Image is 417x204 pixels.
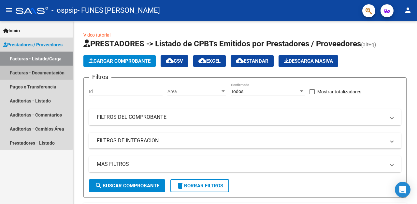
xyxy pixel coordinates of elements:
span: - ospsip [51,3,78,18]
app-download-masive: Descarga masiva de comprobantes (adjuntos) [279,55,338,67]
mat-panel-title: MAS FILTROS [97,161,385,168]
mat-expansion-panel-header: FILTROS DEL COMPROBANTE [89,109,401,125]
span: Estandar [236,58,268,64]
button: Buscar Comprobante [89,179,165,192]
mat-expansion-panel-header: FILTROS DE INTEGRACION [89,133,401,149]
button: Cargar Comprobante [83,55,156,67]
span: Inicio [3,27,20,34]
span: - FUNES [PERSON_NAME] [78,3,160,18]
mat-icon: cloud_download [166,57,174,65]
button: CSV [161,55,188,67]
span: Borrar Filtros [176,183,223,189]
span: Area [167,89,220,94]
mat-icon: search [95,182,103,190]
span: (alt+q) [361,41,376,48]
button: Descarga Masiva [279,55,338,67]
div: Open Intercom Messenger [395,182,410,197]
mat-panel-title: FILTROS DE INTEGRACION [97,137,385,144]
mat-icon: cloud_download [236,57,244,65]
span: Descarga Masiva [284,58,333,64]
span: Prestadores / Proveedores [3,41,63,48]
span: EXCEL [198,58,221,64]
mat-panel-title: FILTROS DEL COMPROBANTE [97,114,385,121]
mat-icon: cloud_download [198,57,206,65]
span: Todos [231,89,243,94]
mat-icon: menu [5,6,13,14]
button: Borrar Filtros [170,179,229,192]
h3: Filtros [89,72,111,82]
mat-expansion-panel-header: MAS FILTROS [89,156,401,172]
mat-icon: person [404,6,412,14]
span: Mostrar totalizadores [317,88,361,96]
button: EXCEL [193,55,226,67]
button: Estandar [231,55,274,67]
span: Buscar Comprobante [95,183,159,189]
span: CSV [166,58,183,64]
a: Video tutorial [83,32,110,38]
span: PRESTADORES -> Listado de CPBTs Emitidos por Prestadores / Proveedores [83,39,361,48]
mat-icon: delete [176,182,184,190]
span: Cargar Comprobante [89,58,151,64]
